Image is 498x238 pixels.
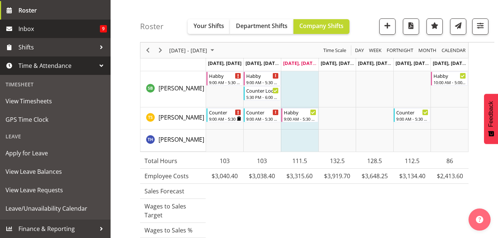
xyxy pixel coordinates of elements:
[396,60,429,66] span: [DATE], [DATE]
[236,22,288,30] span: Department Shifts
[244,72,281,86] div: Stephanie Burdan"s event - Habby Begin From Tuesday, September 2, 2025 at 9:00:00 AM GMT+12:00 En...
[209,72,241,79] div: Habby
[18,5,107,16] span: Roster
[244,108,281,122] div: Tamara Straker"s event - Counter Begin From Tuesday, September 2, 2025 at 9:00:00 AM GMT+12:00 En...
[140,154,206,169] td: Total Hours
[6,184,105,196] span: View Leave Requests
[318,169,356,184] td: $3,919.70
[368,46,382,55] span: Week
[321,60,354,66] span: [DATE], [DATE]
[209,116,241,122] div: 9:00 AM - 5:30 PM
[281,169,318,184] td: $3,315.60
[472,18,488,35] button: Filter Shifts
[246,108,279,116] div: Counter
[18,42,96,53] span: Shifts
[209,108,241,116] div: Counter
[440,46,467,55] button: Month
[356,169,394,184] td: $3,648.25
[393,169,431,184] td: $3,134.40
[450,18,466,35] button: Send a list of all shifts for the selected filtered period to all rostered employees.
[433,79,466,85] div: 10:00 AM - 5:00 PM
[246,87,279,94] div: Counter Lock Up
[140,184,206,199] td: Sales Forecast
[230,19,293,34] button: Department Shifts
[283,60,317,66] span: [DATE], [DATE]
[476,216,483,223] img: help-xxl-2.png
[194,22,224,30] span: Your Shifts
[6,114,105,125] span: GPS Time Clock
[140,107,206,130] td: Tamara Straker resource
[18,23,100,34] span: Inbox
[293,19,349,34] button: Company Shifts
[403,18,419,35] button: Download a PDF of the roster according to the set date range.
[168,46,208,55] span: [DATE] - [DATE]
[323,46,347,55] span: Time Scale
[2,144,109,162] a: Apply for Leave
[154,42,167,58] div: Next
[386,46,414,55] span: Fortnight
[243,169,281,184] td: $3,038.40
[396,116,429,122] div: 9:00 AM - 5:30 PM
[142,42,154,58] div: Previous
[356,154,394,169] td: 128.5
[281,108,318,122] div: Tamara Straker"s event - Habby Begin From Wednesday, September 3, 2025 at 9:00:00 AM GMT+12:00 En...
[143,46,153,55] button: Previous
[206,72,243,86] div: Stephanie Burdan"s event - Habby Begin From Monday, September 1, 2025 at 9:00:00 AM GMT+12:00 End...
[159,113,204,121] span: [PERSON_NAME]
[284,116,316,122] div: 9:00 AM - 5:30 PM
[140,169,206,184] td: Employee Costs
[431,72,468,86] div: Stephanie Burdan"s event - Habby Begin From Sunday, September 7, 2025 at 10:00:00 AM GMT+12:00 En...
[168,46,217,55] button: September 01 - 07, 2025
[417,46,438,55] button: Timeline Month
[299,22,344,30] span: Company Shifts
[246,72,279,79] div: Habby
[358,60,391,66] span: [DATE], [DATE]
[246,94,279,100] div: 5:30 PM - 6:00 PM
[394,108,431,122] div: Tamara Straker"s event - Counter Begin From Saturday, September 6, 2025 at 9:00:00 AM GMT+12:00 E...
[18,60,96,71] span: Time & Attendance
[2,92,109,110] a: View Timesheets
[488,101,494,127] span: Feedback
[2,77,109,92] div: Timesheet
[188,19,230,34] button: Your Shifts
[318,154,356,169] td: 132.5
[431,154,469,169] td: 86
[159,135,204,144] a: [PERSON_NAME]
[244,86,281,100] div: Stephanie Burdan"s event - Counter Lock Up Begin From Tuesday, September 2, 2025 at 5:30:00 PM GM...
[433,72,466,79] div: Habby
[354,46,365,55] button: Timeline Day
[396,108,429,116] div: Counter
[281,154,318,169] td: 111.5
[156,46,166,55] button: Next
[6,203,105,214] span: Leave/Unavailability Calendar
[18,223,96,234] span: Finance & Reporting
[386,46,415,55] button: Fortnight
[354,46,365,55] span: Day
[2,110,109,129] a: GPS Time Clock
[433,60,466,66] span: [DATE], [DATE]
[484,94,498,144] button: Feedback - Show survey
[6,96,105,107] span: View Timesheets
[206,169,243,184] td: $3,040.40
[159,135,204,144] span: [PERSON_NAME]
[140,130,206,152] td: Teresa Hawkins resource
[393,154,431,169] td: 112.5
[209,79,241,85] div: 9:00 AM - 5:30 PM
[418,46,437,55] span: Month
[159,113,204,122] a: [PERSON_NAME]
[245,60,279,66] span: [DATE], [DATE]
[206,154,243,169] td: 103
[140,223,206,238] td: Wages to Sales %
[2,129,109,144] div: Leave
[159,84,204,93] a: [PERSON_NAME]
[426,18,443,35] button: Highlight an important date within the roster.
[140,199,206,223] td: Wages to Sales Target
[284,108,316,116] div: Habby
[441,46,466,55] span: calendar
[2,199,109,218] a: Leave/Unavailability Calendar
[206,108,243,122] div: Tamara Straker"s event - Counter Begin From Monday, September 1, 2025 at 9:00:00 AM GMT+12:00 End...
[379,18,396,35] button: Add a new shift
[2,181,109,199] a: View Leave Requests
[322,46,348,55] button: Time Scale
[431,169,469,184] td: $2,413.60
